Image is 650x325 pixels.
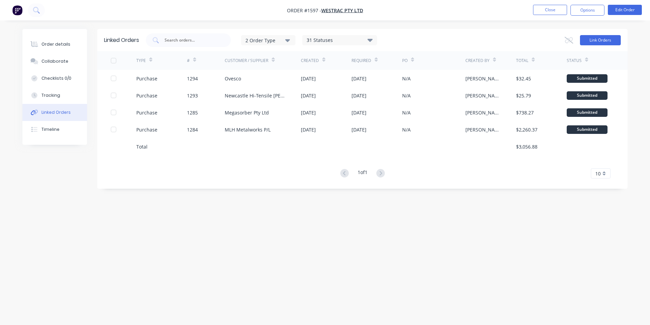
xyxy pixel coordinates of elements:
button: Close [533,5,567,15]
div: [DATE] [352,109,366,116]
div: Collaborate [41,58,68,64]
div: N/A [402,109,411,116]
div: Submitted [567,125,608,134]
div: [DATE] [352,92,366,99]
button: Timeline [22,121,87,138]
button: Edit Order [608,5,642,15]
img: Factory [12,5,22,15]
div: Checklists 0/0 [41,75,71,81]
div: Purchase [136,75,157,82]
div: $738.27 [516,109,534,116]
div: $32.45 [516,75,531,82]
div: Order details [41,41,70,47]
div: MLH Metalworks P/L [225,126,271,133]
div: Purchase [136,126,157,133]
div: PO [402,58,408,64]
div: Submitted [567,91,608,100]
button: Order details [22,36,87,53]
button: 2 Order Type [241,35,295,45]
button: Collaborate [22,53,87,70]
div: $3,056.88 [516,143,537,150]
div: $2,260.37 [516,126,537,133]
div: 1 of 1 [358,169,367,179]
div: [PERSON_NAME] [465,109,502,116]
div: Megasorber Pty Ltd [225,109,269,116]
div: TYPE [136,58,146,64]
div: 31 Statuses [303,36,377,44]
div: Status [567,58,582,64]
div: N/A [402,126,411,133]
div: Purchase [136,109,157,116]
div: Timeline [41,126,59,133]
div: Created [301,58,319,64]
div: Tracking [41,92,60,98]
div: 1285 [187,109,198,116]
span: 10 [595,170,601,177]
div: Linked Orders [41,109,71,115]
div: [DATE] [301,109,316,116]
div: Purchase [136,92,157,99]
span: Order #1597 - [287,7,321,14]
div: Total [136,143,148,150]
div: Ovesco [225,75,241,82]
div: $25.79 [516,92,531,99]
div: Required [352,58,371,64]
div: [PERSON_NAME] [465,126,502,133]
div: N/A [402,75,411,82]
div: Newcastle Hi-Tensile [PERSON_NAME] [225,92,287,99]
button: Link Orders [580,35,621,45]
div: Submitted [567,74,608,83]
input: Search orders... [164,37,220,44]
div: [DATE] [352,126,366,133]
div: 2 Order Type [245,36,291,44]
div: [DATE] [301,75,316,82]
div: Linked Orders [104,36,139,44]
button: Options [570,5,604,16]
div: [PERSON_NAME] [465,92,502,99]
div: 1293 [187,92,198,99]
button: Linked Orders [22,104,87,121]
div: Total [516,58,528,64]
button: Tracking [22,87,87,104]
button: Checklists 0/0 [22,70,87,87]
div: [DATE] [301,126,316,133]
div: 1294 [187,75,198,82]
div: [DATE] [301,92,316,99]
div: [PERSON_NAME] [465,75,502,82]
a: WesTrac Pty Ltd [321,7,363,14]
div: # [187,58,190,64]
div: N/A [402,92,411,99]
div: Customer / Supplier [225,58,268,64]
div: 1284 [187,126,198,133]
div: Submitted [567,108,608,117]
div: [DATE] [352,75,366,82]
div: Created By [465,58,490,64]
